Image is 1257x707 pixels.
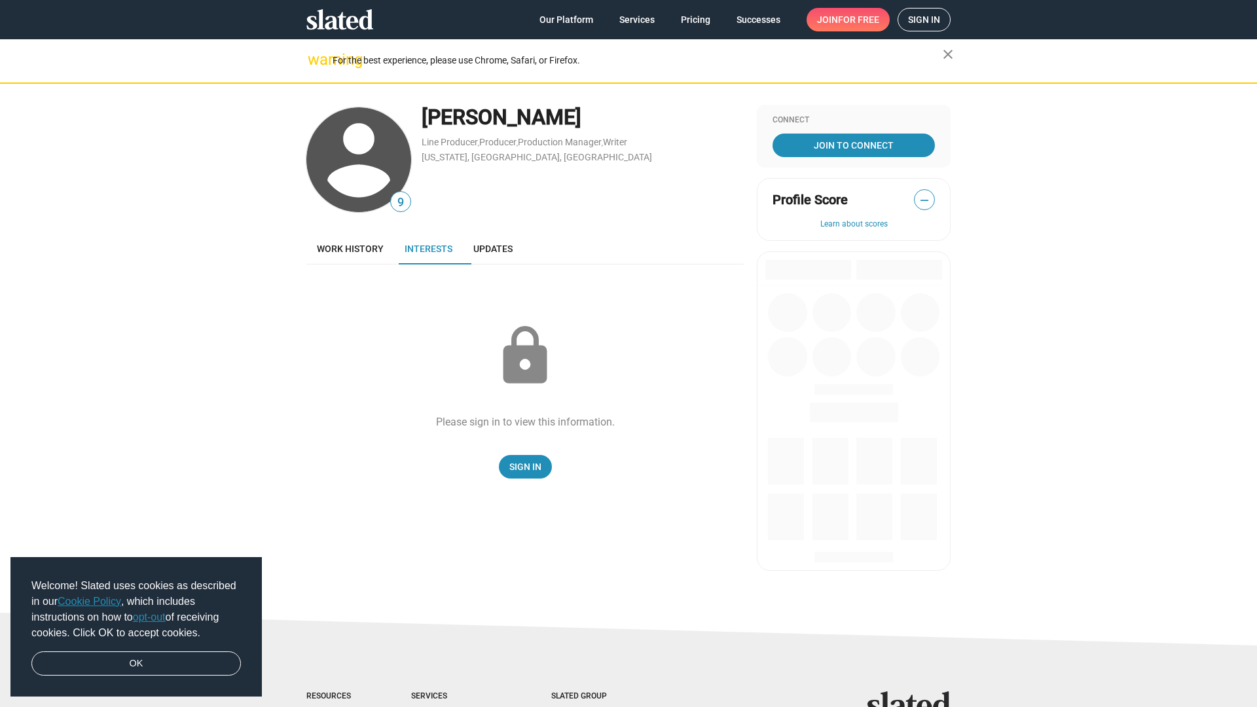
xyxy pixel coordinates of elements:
a: dismiss cookie message [31,651,241,676]
a: Our Platform [529,8,604,31]
button: Learn about scores [773,219,935,230]
span: Sign in [908,9,940,31]
div: For the best experience, please use Chrome, Safari, or Firefox. [333,52,943,69]
span: for free [838,8,879,31]
span: — [915,192,934,209]
span: Pricing [681,8,710,31]
div: Services [411,691,499,702]
span: Profile Score [773,191,848,209]
span: Welcome! Slated uses cookies as described in our , which includes instructions on how to of recei... [31,578,241,641]
span: Successes [737,8,780,31]
span: Our Platform [539,8,593,31]
span: Work history [317,244,384,254]
mat-icon: warning [308,52,323,67]
a: Joinfor free [807,8,890,31]
a: Writer [603,137,627,147]
span: Services [619,8,655,31]
span: Sign In [509,455,541,479]
a: Line Producer [422,137,478,147]
span: , [517,139,518,147]
div: cookieconsent [10,557,262,697]
a: Sign in [898,8,951,31]
span: , [478,139,479,147]
mat-icon: close [940,46,956,62]
a: Updates [463,233,523,264]
span: Join [817,8,879,31]
span: Interests [405,244,452,254]
a: Services [609,8,665,31]
a: Pricing [670,8,721,31]
div: Resources [306,691,359,702]
div: Please sign in to view this information. [436,415,615,429]
a: Production Manager [518,137,602,147]
a: Producer [479,137,517,147]
a: Successes [726,8,791,31]
a: [US_STATE], [GEOGRAPHIC_DATA], [GEOGRAPHIC_DATA] [422,152,652,162]
a: Sign In [499,455,552,479]
mat-icon: lock [492,323,558,389]
span: , [602,139,603,147]
a: Join To Connect [773,134,935,157]
span: Join To Connect [775,134,932,157]
span: 9 [391,194,410,211]
a: Cookie Policy [58,596,121,607]
div: Slated Group [551,691,640,702]
span: Updates [473,244,513,254]
a: opt-out [133,611,166,623]
a: Interests [394,233,463,264]
div: [PERSON_NAME] [422,103,744,132]
a: Work history [306,233,394,264]
div: Connect [773,115,935,126]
